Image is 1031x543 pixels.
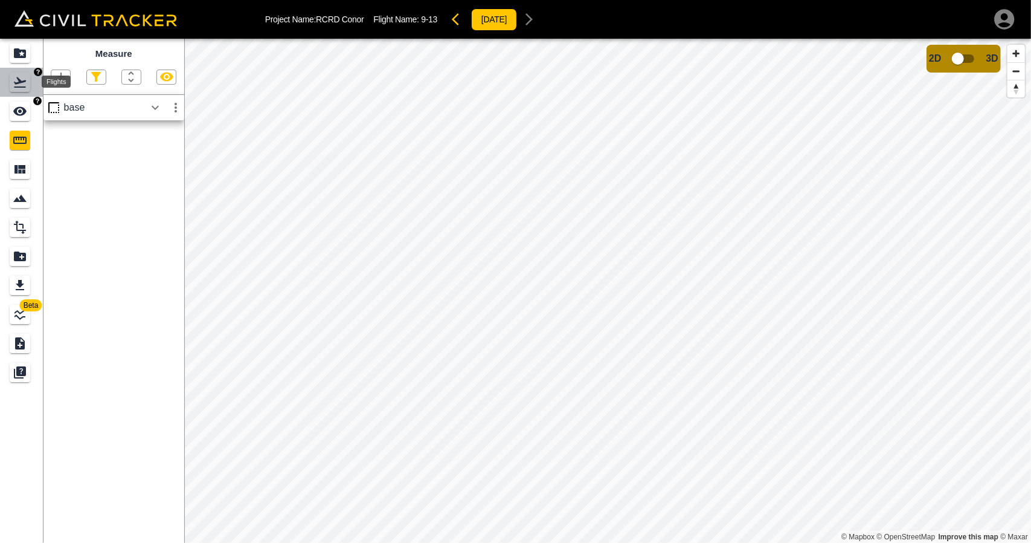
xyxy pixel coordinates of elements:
[841,533,875,541] a: Mapbox
[471,8,517,31] button: [DATE]
[265,15,364,24] p: Project Name: RCRD Conor
[929,53,941,64] span: 2D
[877,533,936,541] a: OpenStreetMap
[1007,62,1025,80] button: Zoom out
[1007,80,1025,97] button: Reset bearing to north
[373,15,437,24] p: Flight Name:
[421,15,437,24] span: 9-13
[42,76,71,88] div: Flights
[986,53,998,64] span: 3D
[939,533,998,541] a: Map feedback
[14,10,177,27] img: Civil Tracker
[1000,533,1028,541] a: Maxar
[184,39,1031,543] canvas: Map
[1007,45,1025,62] button: Zoom in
